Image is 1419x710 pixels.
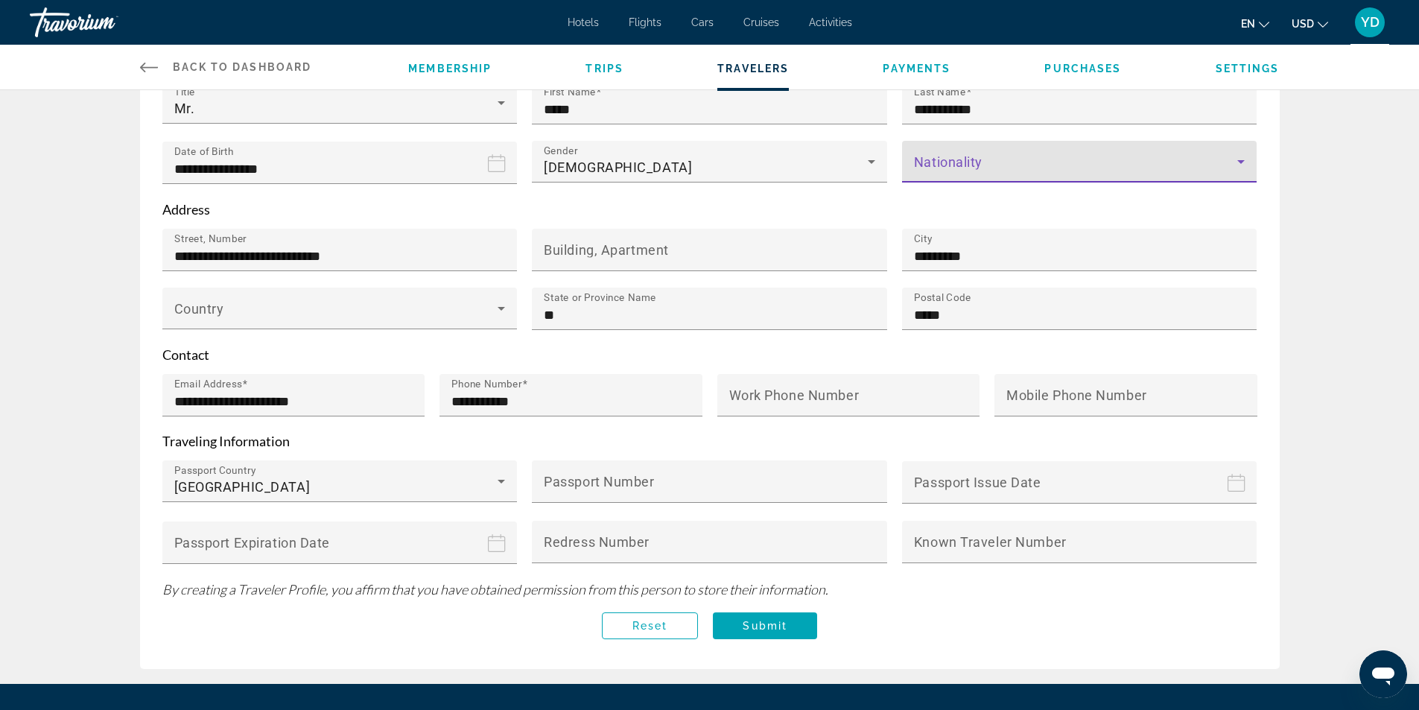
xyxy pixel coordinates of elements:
mat-label: Gender [544,145,578,157]
span: en [1241,18,1255,30]
button: Change currency [1292,13,1328,34]
mat-label: Mobile Phone Number [1006,387,1147,403]
p: By creating a Traveler Profile, you affirm that you have obtained permission from this person to ... [162,581,1257,598]
a: Settings [1216,63,1280,75]
a: Purchases [1044,63,1121,75]
mat-label: Last Name [914,86,966,98]
a: Activities [809,16,852,28]
span: Mr. [174,101,195,116]
span: Submit [743,620,787,632]
a: Cruises [743,16,779,28]
button: Passport expiration date [162,521,518,581]
mat-label: Title [174,86,195,98]
mat-label: Country [174,301,224,317]
a: Travelers [717,63,789,75]
p: Address [162,201,1257,218]
span: Back to Dashboard [173,61,312,73]
p: Contact [162,346,1257,363]
p: Traveling Information [162,433,1257,449]
mat-label: Work Phone Number [729,387,860,403]
mat-label: Phone Number [451,378,522,390]
button: Date of birth [162,141,518,201]
span: [GEOGRAPHIC_DATA] [174,479,311,495]
mat-label: First Name [544,86,596,98]
mat-label: Redress Number [544,534,650,550]
mat-label: Known Traveler Number [914,534,1067,550]
a: Cars [691,16,714,28]
mat-label: Postal Code [914,292,971,304]
mat-label: Passport Number [544,474,654,489]
mat-label: Nationality [914,154,982,170]
button: Change language [1241,13,1269,34]
button: Passport issue date [902,460,1257,521]
button: Reset [602,612,699,639]
a: Travorium [30,3,179,42]
a: Trips [585,63,623,75]
a: Flights [629,16,661,28]
a: Payments [883,63,950,75]
iframe: Button to launch messaging window [1359,650,1407,698]
span: YD [1361,15,1380,30]
mat-label: Email Address [174,378,242,390]
button: User Menu [1350,7,1389,38]
mat-label: State or Province Name [544,292,656,304]
button: Submit [713,612,817,639]
mat-label: Passport Country [174,465,256,477]
span: USD [1292,18,1314,30]
a: Membership [408,63,492,75]
mat-label: Street, Number [174,233,247,245]
span: Reset [632,620,668,632]
a: Back to Dashboard [140,45,312,89]
span: [DEMOGRAPHIC_DATA] [544,159,692,175]
mat-label: Building, Apartment [544,242,669,258]
mat-label: City [914,233,933,245]
a: Hotels [568,16,599,28]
